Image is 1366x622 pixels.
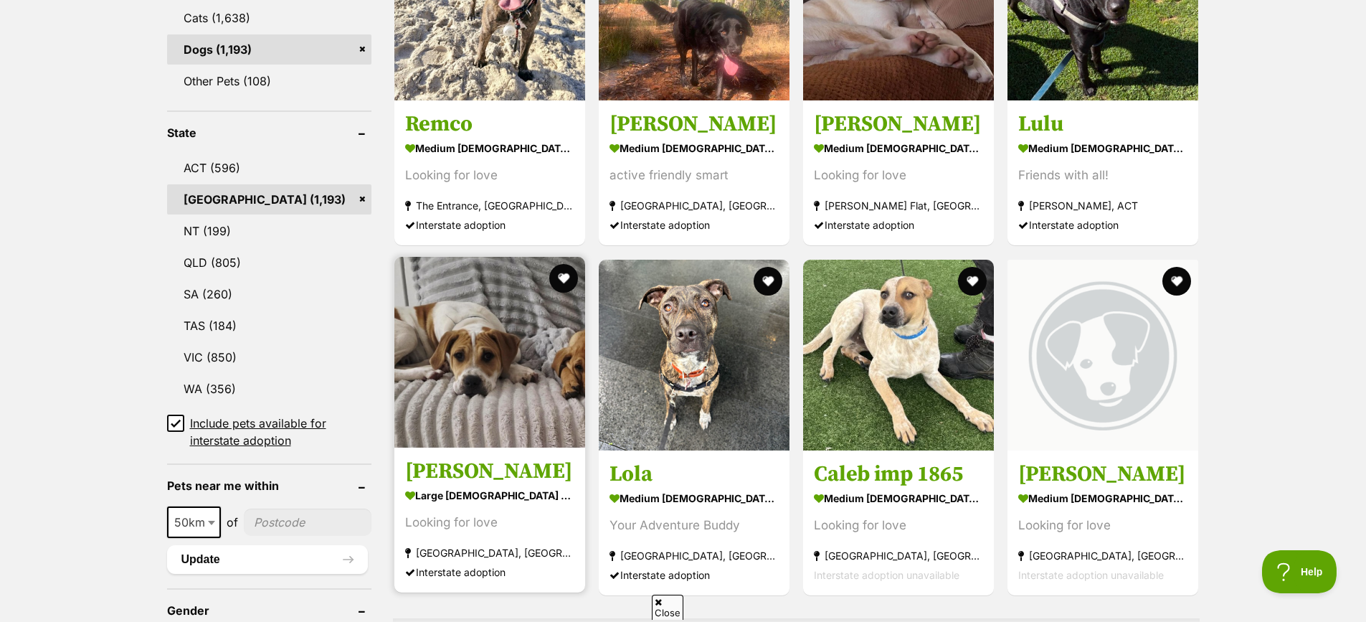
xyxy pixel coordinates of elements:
[405,562,574,582] div: Interstate adoption
[167,3,371,33] a: Cats (1,638)
[814,488,983,509] strong: medium [DEMOGRAPHIC_DATA] Dog
[167,279,371,309] a: SA (260)
[167,415,371,449] a: Include pets available for interstate adoption
[610,138,779,159] strong: medium [DEMOGRAPHIC_DATA] Dog
[227,514,238,531] span: of
[610,565,779,585] div: Interstate adoption
[1018,166,1187,186] div: Friends with all!
[405,543,574,562] strong: [GEOGRAPHIC_DATA], [GEOGRAPHIC_DATA]
[405,166,574,186] div: Looking for love
[1007,450,1198,595] a: [PERSON_NAME] medium [DEMOGRAPHIC_DATA] Dog Looking for love [GEOGRAPHIC_DATA], [GEOGRAPHIC_DATA]...
[803,450,994,595] a: Caleb imp 1865 medium [DEMOGRAPHIC_DATA] Dog Looking for love [GEOGRAPHIC_DATA], [GEOGRAPHIC_DATA...
[549,264,578,293] button: favourite
[652,595,683,620] span: Close
[814,461,983,488] h3: Caleb imp 1865
[167,126,371,139] header: State
[167,66,371,96] a: Other Pets (108)
[167,216,371,246] a: NT (199)
[167,34,371,65] a: Dogs (1,193)
[1018,569,1164,581] span: Interstate adoption unavailable
[190,415,371,449] span: Include pets available for interstate adoption
[405,458,574,485] h3: [PERSON_NAME]
[167,248,371,278] a: QLD (805)
[405,138,574,159] strong: medium [DEMOGRAPHIC_DATA] Dog
[405,485,574,506] strong: large [DEMOGRAPHIC_DATA] Dog
[814,138,983,159] strong: medium [DEMOGRAPHIC_DATA] Dog
[1018,216,1187,235] div: Interstate adoption
[1018,516,1187,535] div: Looking for love
[610,166,779,186] div: active friendly smart
[1018,197,1187,216] strong: [PERSON_NAME], ACT
[610,197,779,216] strong: [GEOGRAPHIC_DATA], [GEOGRAPHIC_DATA]
[167,342,371,372] a: VIC (850)
[814,216,983,235] div: Interstate adoption
[1018,546,1187,565] strong: [GEOGRAPHIC_DATA], [GEOGRAPHIC_DATA]
[167,479,371,492] header: Pets near me within
[244,509,371,536] input: postcode
[803,260,994,451] img: Caleb imp 1865 - Australian Cattle Dog
[169,512,219,532] span: 50km
[599,260,789,451] img: Lola - Staffordshire Bull Terrier Dog
[599,450,789,595] a: Lola medium [DEMOGRAPHIC_DATA] Dog Your Adventure Buddy [GEOGRAPHIC_DATA], [GEOGRAPHIC_DATA] Inte...
[814,569,959,581] span: Interstate adoption unavailable
[599,100,789,246] a: [PERSON_NAME] medium [DEMOGRAPHIC_DATA] Dog active friendly smart [GEOGRAPHIC_DATA], [GEOGRAPHIC_...
[1018,111,1187,138] h3: Lulu
[1018,461,1187,488] h3: [PERSON_NAME]
[610,216,779,235] div: Interstate adoption
[394,257,585,448] img: Dottie - Shar Pei Dog
[167,184,371,215] a: [GEOGRAPHIC_DATA] (1,193)
[803,100,994,246] a: [PERSON_NAME] medium [DEMOGRAPHIC_DATA] Dog Looking for love [PERSON_NAME] Flat, [GEOGRAPHIC_DATA...
[405,513,574,532] div: Looking for love
[610,461,779,488] h3: Lola
[814,166,983,186] div: Looking for love
[405,216,574,235] div: Interstate adoption
[405,197,574,216] strong: The Entrance, [GEOGRAPHIC_DATA]
[405,111,574,138] h3: Remco
[610,111,779,138] h3: [PERSON_NAME]
[167,153,371,183] a: ACT (596)
[610,546,779,565] strong: [GEOGRAPHIC_DATA], [GEOGRAPHIC_DATA]
[1262,550,1337,593] iframe: Help Scout Beacon - Open
[167,545,368,574] button: Update
[394,100,585,246] a: Remco medium [DEMOGRAPHIC_DATA] Dog Looking for love The Entrance, [GEOGRAPHIC_DATA] Interstate a...
[394,447,585,593] a: [PERSON_NAME] large [DEMOGRAPHIC_DATA] Dog Looking for love [GEOGRAPHIC_DATA], [GEOGRAPHIC_DATA] ...
[167,374,371,404] a: WA (356)
[1018,138,1187,159] strong: medium [DEMOGRAPHIC_DATA] Dog
[814,197,983,216] strong: [PERSON_NAME] Flat, [GEOGRAPHIC_DATA]
[1007,100,1198,246] a: Lulu medium [DEMOGRAPHIC_DATA] Dog Friends with all! [PERSON_NAME], ACT Interstate adoption
[754,267,782,296] button: favourite
[958,267,987,296] button: favourite
[814,516,983,535] div: Looking for love
[1162,267,1191,296] button: favourite
[814,111,983,138] h3: [PERSON_NAME]
[167,604,371,617] header: Gender
[610,516,779,535] div: Your Adventure Buddy
[167,311,371,341] a: TAS (184)
[167,506,221,538] span: 50km
[814,546,983,565] strong: [GEOGRAPHIC_DATA], [GEOGRAPHIC_DATA]
[610,488,779,509] strong: medium [DEMOGRAPHIC_DATA] Dog
[1018,488,1187,509] strong: medium [DEMOGRAPHIC_DATA] Dog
